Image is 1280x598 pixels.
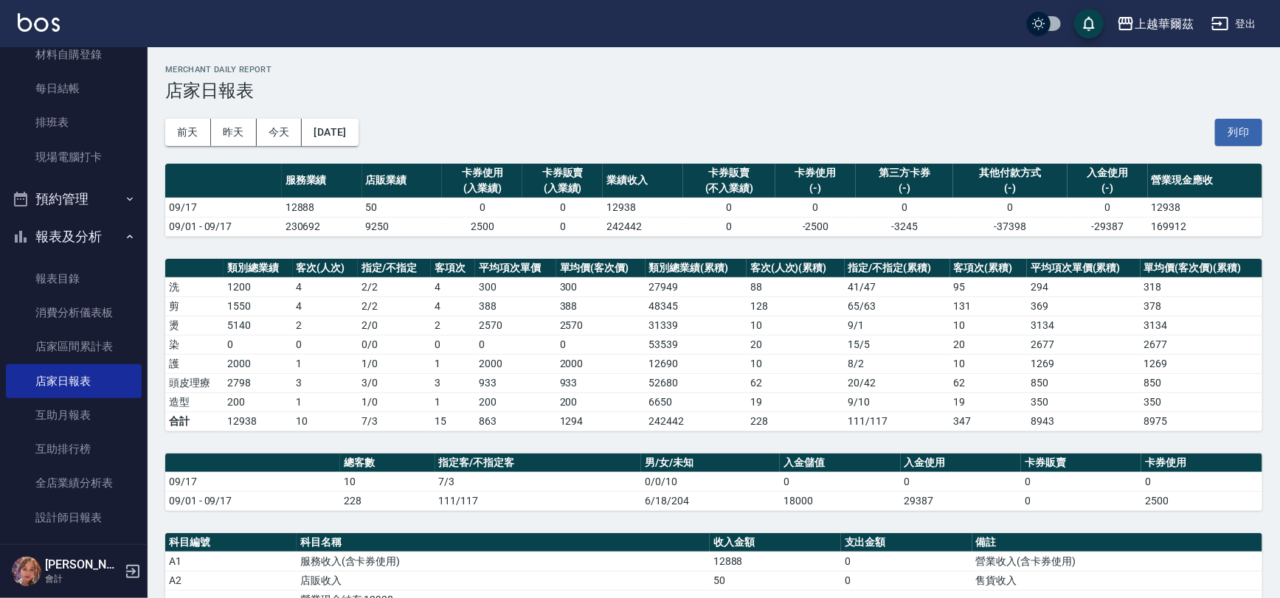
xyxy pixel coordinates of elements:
[293,354,358,373] td: 1
[747,335,845,354] td: 20
[6,330,142,364] a: 店家區間累計表
[1021,491,1141,510] td: 0
[901,491,1021,510] td: 29387
[293,316,358,335] td: 2
[302,119,358,146] button: [DATE]
[165,335,224,354] td: 染
[845,296,950,316] td: 65 / 63
[683,217,775,236] td: 0
[1021,453,1141,473] th: 卡券販賣
[12,557,41,586] img: Person
[45,572,120,585] p: 會計
[646,277,747,296] td: 27949
[1215,119,1262,146] button: 列印
[646,335,747,354] td: 53539
[1068,217,1148,236] td: -29387
[165,571,297,590] td: A2
[957,181,1064,196] div: (-)
[165,472,340,491] td: 09/17
[475,373,556,392] td: 933
[224,296,292,316] td: 1550
[165,277,224,296] td: 洗
[1027,411,1141,431] td: 8943
[710,552,841,571] td: 12888
[646,354,747,373] td: 12690
[442,198,522,217] td: 0
[6,72,142,105] a: 每日結帳
[775,217,856,236] td: -2500
[950,296,1028,316] td: 131
[1141,392,1262,411] td: 350
[358,373,431,392] td: 3 / 0
[6,501,142,535] a: 設計師日報表
[165,316,224,335] td: 燙
[1148,198,1262,217] td: 12938
[293,392,358,411] td: 1
[953,198,1068,217] td: 0
[859,181,949,196] div: (-)
[1141,491,1262,510] td: 2500
[6,105,142,139] a: 排班表
[641,491,780,510] td: 6/18/204
[211,119,257,146] button: 昨天
[1141,354,1262,373] td: 1269
[475,277,556,296] td: 300
[779,181,852,196] div: (-)
[6,398,142,432] a: 互助月報表
[845,354,950,373] td: 8 / 2
[6,262,142,296] a: 報表目錄
[340,491,435,510] td: 228
[165,411,224,431] td: 合計
[780,472,900,491] td: 0
[224,392,292,411] td: 200
[6,38,142,72] a: 材料自購登錄
[475,354,556,373] td: 2000
[710,533,841,552] th: 收入金額
[358,277,431,296] td: 2 / 2
[431,373,476,392] td: 3
[950,259,1028,278] th: 客項次(累積)
[475,316,556,335] td: 2570
[1071,181,1144,196] div: (-)
[6,364,142,398] a: 店家日報表
[779,165,852,181] div: 卡券使用
[297,571,710,590] td: 店販收入
[526,181,599,196] div: (入業績)
[641,453,780,473] th: 男/女/未知
[646,411,747,431] td: 242442
[683,198,775,217] td: 0
[1205,10,1262,38] button: 登出
[1141,277,1262,296] td: 318
[646,296,747,316] td: 48345
[556,354,646,373] td: 2000
[224,411,292,431] td: 12938
[224,259,292,278] th: 類別總業績
[1141,296,1262,316] td: 378
[1027,277,1141,296] td: 294
[556,316,646,335] td: 2570
[1135,15,1194,33] div: 上越華爾茲
[646,373,747,392] td: 52680
[747,373,845,392] td: 62
[1141,411,1262,431] td: 8975
[293,259,358,278] th: 客次(人次)
[950,277,1028,296] td: 95
[556,373,646,392] td: 933
[687,165,772,181] div: 卡券販賣
[603,217,683,236] td: 242442
[841,552,972,571] td: 0
[431,259,476,278] th: 客項次
[165,164,1262,237] table: a dense table
[362,164,443,198] th: 店販業績
[1071,165,1144,181] div: 入金使用
[522,198,603,217] td: 0
[901,453,1021,473] th: 入金使用
[950,335,1028,354] td: 20
[165,491,340,510] td: 09/01 - 09/17
[953,217,1068,236] td: -37398
[224,316,292,335] td: 5140
[603,164,683,198] th: 業績收入
[1027,259,1141,278] th: 平均項次單價(累積)
[224,335,292,354] td: 0
[1148,164,1262,198] th: 營業現金應收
